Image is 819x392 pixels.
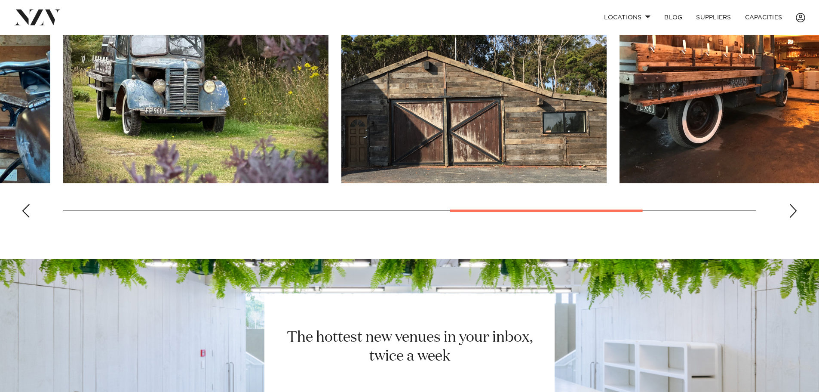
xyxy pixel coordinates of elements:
[14,9,61,25] img: nzv-logo.png
[738,8,789,27] a: Capacities
[657,8,689,27] a: BLOG
[689,8,738,27] a: SUPPLIERS
[597,8,657,27] a: Locations
[276,328,543,367] h2: The hottest new venues in your inbox, twice a week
